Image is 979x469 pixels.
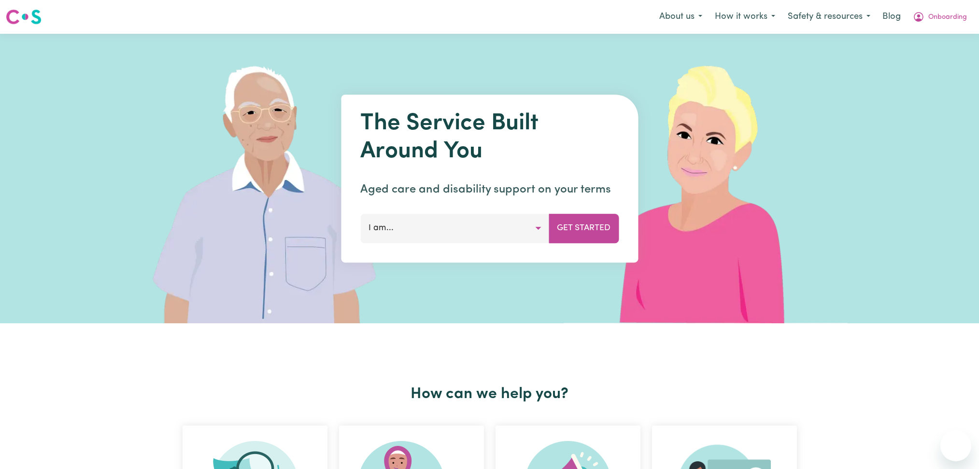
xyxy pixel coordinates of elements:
img: Careseekers logo [6,8,42,26]
iframe: Button to launch messaging window [940,430,971,461]
span: Onboarding [928,12,967,23]
h2: How can we help you? [177,385,803,403]
button: How it works [709,7,781,27]
button: About us [653,7,709,27]
button: Get Started [549,214,619,243]
a: Blog [877,6,907,28]
a: Careseekers logo [6,6,42,28]
button: My Account [907,7,973,27]
button: I am... [360,214,549,243]
p: Aged care and disability support on your terms [360,181,619,198]
h1: The Service Built Around You [360,110,619,166]
button: Safety & resources [781,7,877,27]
